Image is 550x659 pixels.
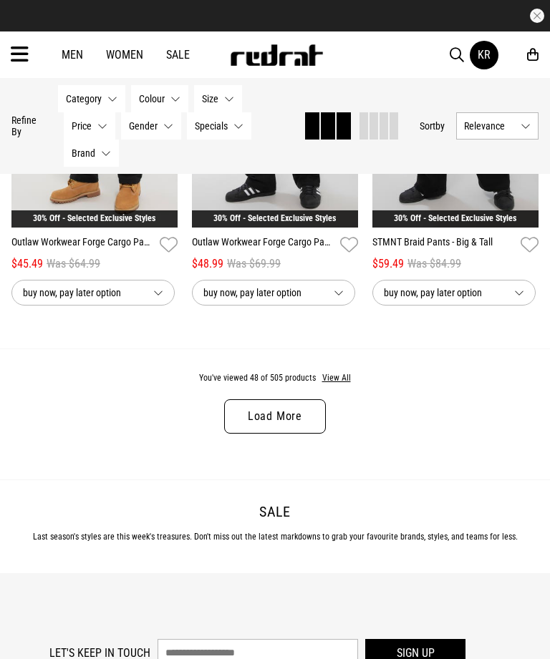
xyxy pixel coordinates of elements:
a: 30% Off - Selected Exclusive Styles [213,213,336,223]
button: buy now, pay later option [372,280,536,306]
iframe: Customer reviews powered by Trustpilot [168,9,382,23]
span: Brand [72,147,95,159]
span: buy now, pay later option [23,284,142,301]
button: Specials [187,112,251,140]
h2: Sale [11,503,539,520]
span: $45.49 [11,255,43,273]
span: by [435,120,445,132]
span: Colour [139,93,165,104]
span: buy now, pay later option [203,284,322,301]
span: Was $64.99 [47,255,100,273]
button: Open LiveChat chat widget [11,6,54,49]
button: Relevance [456,112,539,140]
span: Was $84.99 [407,255,461,273]
span: Was $69.99 [227,255,281,273]
button: Size [194,85,242,112]
a: Load More [224,399,326,434]
span: Specials [195,120,228,132]
a: Outlaw Workwear Forge Cargo Pants - Fleece Lined [11,235,154,255]
a: Women [106,48,143,62]
button: View All [322,372,352,385]
a: Sale [166,48,190,62]
p: Refine By [11,114,37,137]
button: buy now, pay later option [192,280,355,306]
span: $59.49 [372,255,404,273]
button: Category [58,85,125,112]
button: Gender [121,112,181,140]
span: Category [66,93,102,104]
a: 30% Off - Selected Exclusive Styles [394,213,516,223]
span: Gender [129,120,158,132]
button: Sortby [420,117,445,135]
p: Last season's styles are this week's treasures. Don't miss out the latest markdowns to grab your ... [11,532,539,542]
a: Outlaw Workwear Forge Cargo Pants - Fleece Lined - Big & Tall [192,235,334,255]
span: Size [202,93,218,104]
a: Men [62,48,83,62]
span: buy now, pay later option [384,284,503,301]
div: KR [478,48,491,62]
span: Price [72,120,92,132]
span: Relevance [464,120,515,132]
button: Colour [131,85,188,112]
button: Price [64,112,115,140]
span: $48.99 [192,255,223,273]
button: buy now, pay later option [11,280,175,306]
button: Brand [64,140,119,167]
span: You've viewed 48 of 505 products [199,373,316,383]
img: Redrat logo [229,44,324,66]
a: STMNT Braid Pants - Big & Tall [372,235,515,255]
a: 30% Off - Selected Exclusive Styles [33,213,155,223]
